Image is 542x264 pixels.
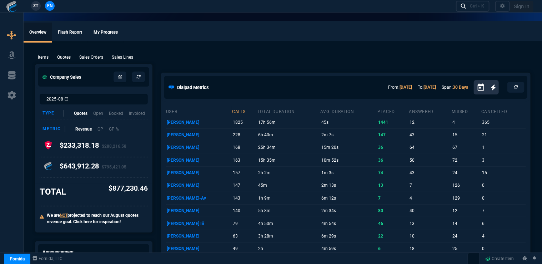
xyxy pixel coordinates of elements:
p: 36 [378,142,407,152]
p: 14 [452,219,480,229]
p: 36 [378,155,407,165]
p: 2h 2m [258,168,319,178]
p: 143 [233,193,256,203]
th: calls [232,106,257,116]
a: msbcCompanyName [30,255,65,262]
p: 45m [258,180,319,190]
span: NOT [60,213,67,218]
a: 30 Days [453,85,468,90]
p: 3h 28m [258,231,319,241]
p: 2h [258,244,319,254]
p: Span: [442,84,468,91]
p: Sales Orders [79,54,103,60]
p: 40 [410,206,450,216]
th: total duration [257,106,320,116]
span: FN [47,3,52,9]
div: Metric [42,126,65,132]
th: missed [451,106,481,116]
p: [PERSON_NAME] [167,142,231,152]
p: 4h 50m [258,219,319,229]
th: placed [377,106,408,116]
a: Create Item [483,253,517,264]
p: 12 [410,117,450,127]
th: answered [408,106,451,116]
p: 157 [233,168,256,178]
p: 228 [233,130,256,140]
p: [PERSON_NAME] [167,130,231,140]
p: 12 [452,206,480,216]
p: 43 [410,130,450,140]
p: 80 [378,206,407,216]
p: 2m 7s [321,130,376,140]
p: 25h 34m [258,142,319,152]
p: [PERSON_NAME] [167,244,231,254]
p: 45s [321,117,376,127]
p: [PERSON_NAME]-Ay [167,193,231,203]
p: 15 [482,168,525,178]
p: 46 [378,219,407,229]
th: user [166,106,232,116]
p: 3 [482,155,525,165]
h5: Announcement [42,249,74,255]
div: Ctrl + K [470,3,485,9]
p: 18 [410,244,450,254]
p: 79 [233,219,256,229]
p: 15m 20s [321,142,376,152]
p: Revenue [75,126,92,132]
p: Items [38,54,49,60]
p: $877,230.46 [109,184,148,194]
a: My Progress [88,23,124,43]
p: To: [418,84,436,91]
p: GP % [109,126,119,132]
p: Booked [109,110,123,117]
p: 43 [410,168,450,178]
p: [PERSON_NAME] [167,117,231,127]
p: 13 [410,219,450,229]
a: Overview [24,23,52,43]
p: 2m 13s [321,180,376,190]
p: 6 [482,219,525,229]
p: 163 [233,155,256,165]
p: 4m 54s [321,219,376,229]
p: 6 [378,244,407,254]
p: 1441 [378,117,407,127]
p: 67 [452,142,480,152]
p: 4 [452,117,480,127]
p: 168 [233,142,256,152]
p: 64 [410,142,450,152]
p: 1 [482,142,525,152]
p: 15h 35m [258,155,319,165]
p: Sales Lines [112,54,133,60]
p: Open [93,110,103,117]
p: 63 [233,231,256,241]
p: 10m 52s [321,155,376,165]
p: GP [97,126,103,132]
p: 0 [482,180,525,190]
p: 4 [410,193,450,203]
div: Type [42,110,64,117]
p: 25 [452,244,480,254]
p: 5h 8m [258,206,319,216]
p: Quotes [74,110,87,117]
th: avg. duration [320,106,377,116]
p: 4m 59s [321,244,376,254]
p: 72 [452,155,480,165]
p: 17h 56m [258,117,319,127]
p: 74 [378,168,407,178]
h3: TOTAL [40,186,66,197]
p: [PERSON_NAME] [167,231,231,241]
p: Quotes [57,54,71,60]
p: 1h 9m [258,193,319,203]
h4: $643,912.28 [60,162,126,173]
h4: $233,318.18 [60,141,126,152]
p: 6h 40m [258,130,319,140]
p: [PERSON_NAME] [167,180,231,190]
p: [PERSON_NAME] [167,155,231,165]
p: 0 [482,244,525,254]
p: 7 [378,193,407,203]
span: $288,216.58 [102,144,126,149]
p: 140 [233,206,256,216]
span: ZT [34,3,39,9]
p: From: [388,84,412,91]
p: 24 [452,168,480,178]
